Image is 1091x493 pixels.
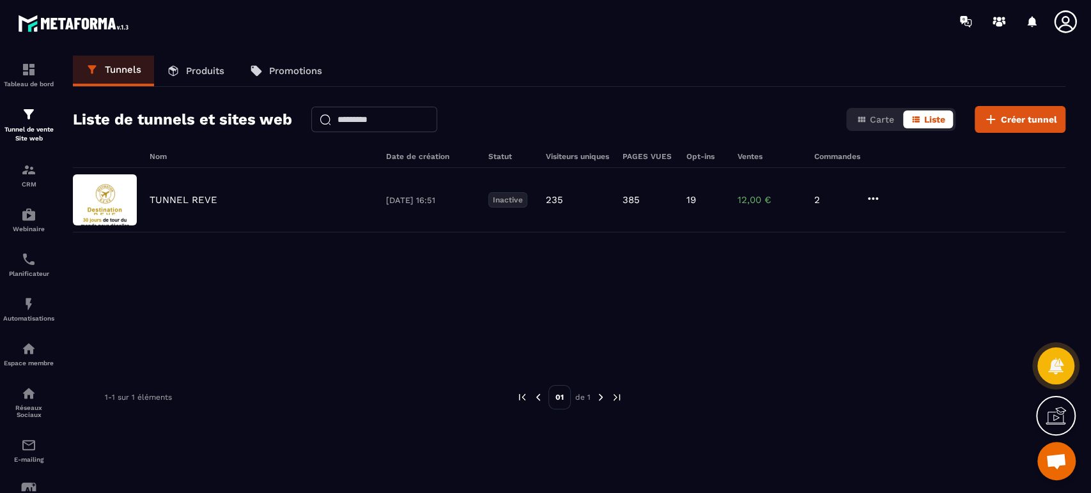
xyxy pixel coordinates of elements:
[814,152,860,161] h6: Commandes
[386,195,476,205] p: [DATE] 16:51
[546,194,563,206] p: 235
[3,360,54,367] p: Espace membre
[738,152,801,161] h6: Ventes
[21,386,36,401] img: social-network
[686,152,725,161] h6: Opt-ins
[3,287,54,331] a: automationsautomationsAutomatisations
[186,65,224,77] p: Produits
[1001,113,1057,126] span: Créer tunnel
[269,65,322,77] p: Promotions
[3,404,54,418] p: Réseaux Sociaux
[3,153,54,197] a: formationformationCRM
[686,194,696,206] p: 19
[3,52,54,97] a: formationformationTableau de bord
[903,110,953,128] button: Liste
[924,114,945,125] span: Liste
[21,341,36,356] img: automations
[73,174,137,225] img: image
[546,152,610,161] h6: Visiteurs uniques
[814,194,853,206] p: 2
[3,270,54,277] p: Planificateur
[849,110,902,128] button: Carte
[21,62,36,77] img: formation
[488,192,527,208] p: Inactive
[3,315,54,322] p: Automatisations
[3,181,54,188] p: CRM
[150,194,217,206] p: TUNNEL REVE
[154,56,237,86] a: Produits
[3,428,54,473] a: emailemailE-mailing
[532,391,544,403] img: prev
[21,252,36,267] img: scheduler
[21,207,36,222] img: automations
[105,393,172,402] p: 1-1 sur 1 éléments
[575,392,591,402] p: de 1
[623,152,674,161] h6: PAGES VUES
[738,194,801,206] p: 12,00 €
[3,225,54,232] p: Webinaire
[73,107,292,132] h2: Liste de tunnels et sites web
[611,391,623,403] img: next
[21,296,36,312] img: automations
[1037,442,1076,480] div: Ouvrir le chat
[516,391,528,403] img: prev
[386,152,476,161] h6: Date de création
[3,97,54,153] a: formationformationTunnel de vente Site web
[150,152,373,161] h6: Nom
[3,125,54,143] p: Tunnel de vente Site web
[870,114,894,125] span: Carte
[3,331,54,376] a: automationsautomationsEspace membre
[548,385,571,409] p: 01
[595,391,607,403] img: next
[3,242,54,287] a: schedulerschedulerPlanificateur
[3,80,54,87] p: Tableau de bord
[3,197,54,242] a: automationsautomationsWebinaire
[975,106,1065,133] button: Créer tunnel
[488,152,533,161] h6: Statut
[73,56,154,86] a: Tunnels
[21,162,36,178] img: formation
[623,194,640,206] p: 385
[237,56,335,86] a: Promotions
[3,376,54,428] a: social-networksocial-networkRéseaux Sociaux
[21,107,36,122] img: formation
[18,11,133,35] img: logo
[3,456,54,463] p: E-mailing
[21,437,36,453] img: email
[105,64,141,75] p: Tunnels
